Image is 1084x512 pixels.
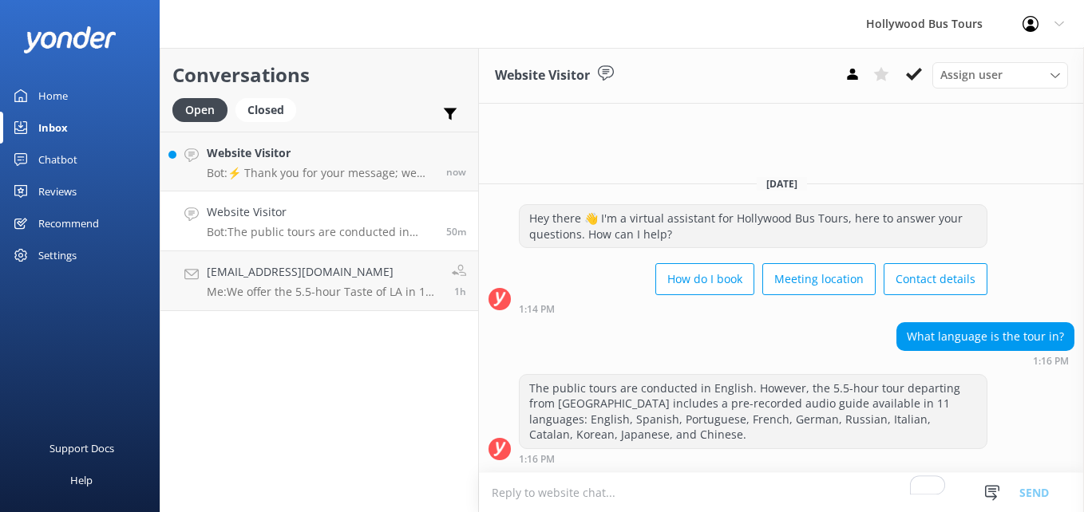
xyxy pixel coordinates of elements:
[932,62,1068,88] div: Assign User
[762,263,876,295] button: Meeting location
[49,432,114,464] div: Support Docs
[70,464,93,496] div: Help
[38,207,99,239] div: Recommend
[24,26,116,53] img: yonder-white-logo.png
[519,455,555,464] strong: 1:16 PM
[757,177,807,191] span: [DATE]
[519,453,987,464] div: 01:16pm 11-Aug-2025 (UTC -07:00) America/Tijuana
[446,225,466,238] span: 01:16pm 11-Aug-2025 (UTC -07:00) America/Tijuana
[1033,356,1069,366] strong: 1:16 PM
[38,175,77,207] div: Reviews
[160,191,478,251] a: Website VisitorBot:The public tours are conducted in English. However, the 5.5-hour tour departin...
[520,375,987,448] div: The public tours are conducted in English. However, the 5.5-hour tour departing from [GEOGRAPHIC_...
[38,144,77,175] div: Chatbot
[38,239,77,271] div: Settings
[940,66,1003,84] span: Assign user
[38,80,68,112] div: Home
[655,263,754,295] button: How do I book
[495,65,590,86] h3: Website Visitor
[235,98,296,122] div: Closed
[160,132,478,191] a: Website VisitorBot:⚡ Thank you for your message; we are connecting you to a team member who will ...
[207,144,434,162] h4: Website Visitor
[207,263,440,281] h4: [EMAIL_ADDRESS][DOMAIN_NAME]
[172,98,227,122] div: Open
[519,303,987,314] div: 01:14pm 11-Aug-2025 (UTC -07:00) America/Tijuana
[172,100,235,118] a: Open
[884,263,987,295] button: Contact details
[207,203,434,221] h4: Website Visitor
[897,323,1074,350] div: What language is the tour in?
[38,112,68,144] div: Inbox
[207,166,434,180] p: Bot: ⚡ Thank you for your message; we are connecting you to a team member who will be with you sh...
[454,285,466,298] span: 12:55pm 11-Aug-2025 (UTC -07:00) America/Tijuana
[479,473,1084,512] textarea: To enrich screen reader interactions, please activate Accessibility in Grammarly extension settings
[520,205,987,247] div: Hey there 👋 I'm a virtual assistant for Hollywood Bus Tours, here to answer your questions. How c...
[519,305,555,314] strong: 1:14 PM
[207,225,434,239] p: Bot: The public tours are conducted in English. However, the 5.5-hour tour departing from [GEOGRA...
[207,285,440,299] p: Me: We offer the 5.5-hour Taste of LA in 11 languages. Yes, there is an app. Upon checking in, we...
[172,60,466,90] h2: Conversations
[160,251,478,311] a: [EMAIL_ADDRESS][DOMAIN_NAME]Me:We offer the 5.5-hour Taste of LA in 11 languages. Yes, there is a...
[896,355,1074,366] div: 01:16pm 11-Aug-2025 (UTC -07:00) America/Tijuana
[446,165,466,179] span: 02:07pm 11-Aug-2025 (UTC -07:00) America/Tijuana
[235,100,304,118] a: Closed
